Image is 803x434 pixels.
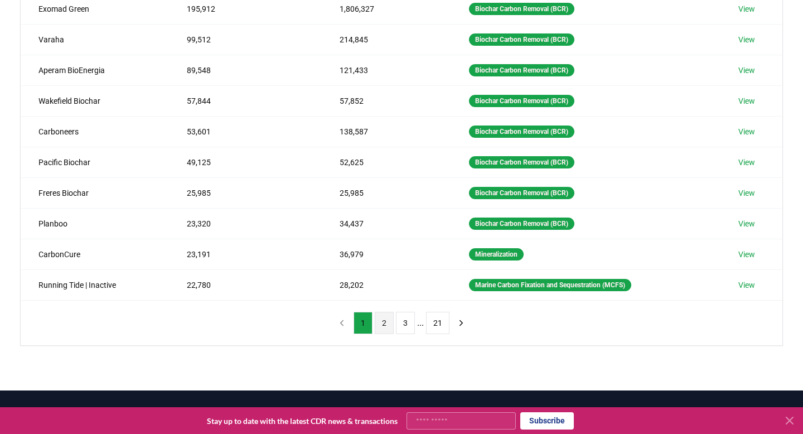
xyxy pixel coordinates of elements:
[169,24,321,55] td: 99,512
[21,85,169,116] td: Wakefield Biochar
[21,177,169,208] td: Freres Biochar
[169,177,321,208] td: 25,985
[738,218,755,229] a: View
[322,85,451,116] td: 57,852
[169,239,321,269] td: 23,191
[21,269,169,300] td: Running Tide | Inactive
[322,147,451,177] td: 52,625
[417,316,424,330] li: ...
[322,269,451,300] td: 28,202
[322,116,451,147] td: 138,587
[469,64,574,76] div: Biochar Carbon Removal (BCR)
[469,279,631,291] div: Marine Carbon Fixation and Sequestration (MCFS)
[322,239,451,269] td: 36,979
[21,55,169,85] td: Aperam BioEnergia
[169,147,321,177] td: 49,125
[169,116,321,147] td: 53,601
[21,147,169,177] td: Pacific Biochar
[738,65,755,76] a: View
[469,95,574,107] div: Biochar Carbon Removal (BCR)
[738,279,755,291] a: View
[21,239,169,269] td: CarbonCure
[354,312,373,334] button: 1
[21,24,169,55] td: Varaha
[738,3,755,15] a: View
[738,187,755,199] a: View
[469,218,574,230] div: Biochar Carbon Removal (BCR)
[396,312,415,334] button: 3
[21,116,169,147] td: Carboneers
[469,248,524,261] div: Mineralization
[452,312,471,334] button: next page
[169,269,321,300] td: 22,780
[322,24,451,55] td: 214,845
[469,156,574,168] div: Biochar Carbon Removal (BCR)
[469,3,574,15] div: Biochar Carbon Removal (BCR)
[738,249,755,260] a: View
[322,177,451,208] td: 25,985
[469,187,574,199] div: Biochar Carbon Removal (BCR)
[322,55,451,85] td: 121,433
[322,208,451,239] td: 34,437
[169,55,321,85] td: 89,548
[469,33,574,46] div: Biochar Carbon Removal (BCR)
[738,34,755,45] a: View
[738,157,755,168] a: View
[469,126,574,138] div: Biochar Carbon Removal (BCR)
[21,208,169,239] td: Planboo
[738,126,755,137] a: View
[169,208,321,239] td: 23,320
[169,85,321,116] td: 57,844
[375,312,394,334] button: 2
[738,95,755,107] a: View
[426,312,449,334] button: 21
